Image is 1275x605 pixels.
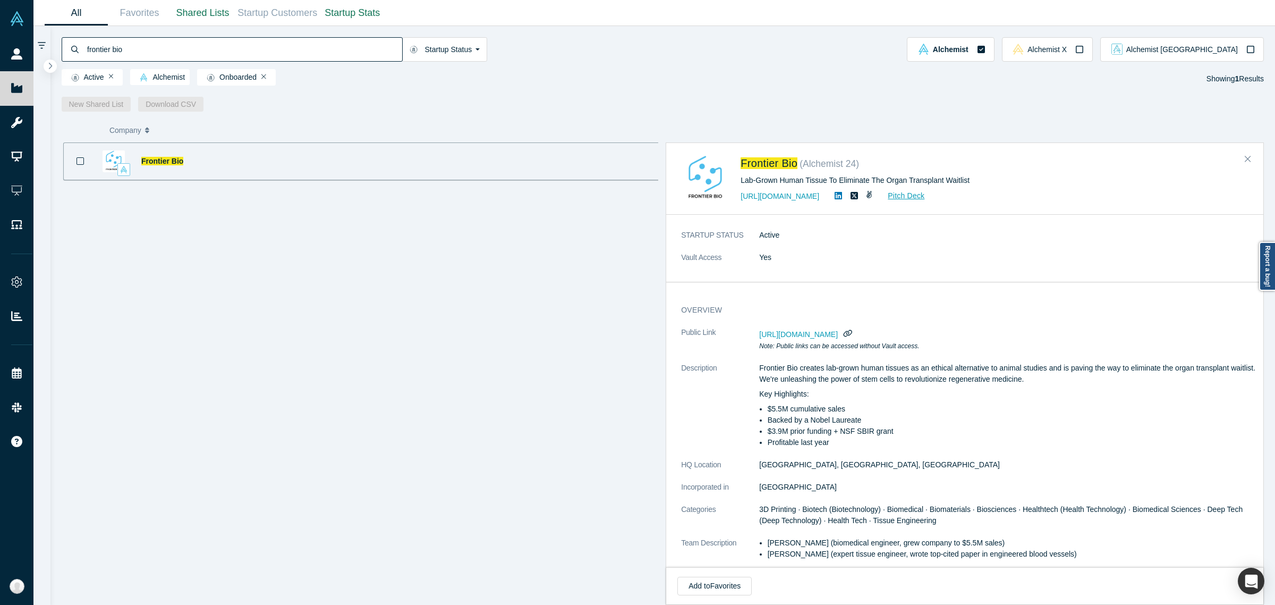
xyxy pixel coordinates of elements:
[681,155,729,203] img: Frontier Bio's Logo
[1240,151,1256,168] button: Close
[140,73,148,81] img: alchemist Vault Logo
[677,577,752,595] button: Add toFavorites
[681,482,759,504] dt: Incorporated in
[141,157,183,165] a: Frontier Bio
[768,537,1259,549] li: [PERSON_NAME] (biomedical engineer, grew company to $5.5M sales)
[1206,74,1264,83] span: Showing Results
[207,73,215,82] img: Startup status
[1259,242,1275,291] a: Report a bug!
[759,342,919,350] em: Note: Public links can be accessed without Vault access.
[741,157,797,169] a: Frontier Bio
[10,579,24,594] img: Kristine Ortaliz's Account
[741,192,819,200] a: [URL][DOMAIN_NAME]
[1100,37,1264,62] button: alchemist_aj Vault LogoAlchemist [GEOGRAPHIC_DATA]
[681,252,759,274] dt: Vault Access
[135,73,185,82] span: Alchemist
[800,158,859,169] small: ( Alchemist 24 )
[171,1,234,26] a: Shared Lists
[62,97,131,112] button: New Shared List
[402,37,488,62] button: Startup Status
[45,1,108,26] a: All
[64,143,97,180] button: Bookmark
[261,73,266,80] button: Remove Filter
[918,44,929,55] img: alchemist Vault Logo
[202,73,257,82] span: Onboarded
[120,166,127,173] img: alchemist Vault Logo
[907,37,994,62] button: alchemist Vault LogoAlchemist
[759,363,1259,385] p: Frontier Bio creates lab-grown human tissues as an ethical alternative to animal studies and is p...
[681,305,1244,316] h3: overview
[681,537,759,571] dt: Team Description
[138,97,203,112] button: Download CSV
[933,46,968,53] span: Alchemist
[681,230,759,252] dt: STARTUP STATUS
[66,73,104,82] span: Active
[759,459,1259,470] dd: [GEOGRAPHIC_DATA], [GEOGRAPHIC_DATA], [GEOGRAPHIC_DATA]
[86,37,402,62] input: Search by company name, class, customer, one-liner or category
[759,230,1259,241] dd: Active
[1111,44,1123,55] img: alchemist_aj Vault Logo
[759,389,1259,400] p: Key Highlights:
[10,11,24,26] img: Alchemist Vault Logo
[768,404,1259,415] li: $5.5M cumulative sales
[759,252,1259,263] dd: Yes
[1126,46,1238,53] span: Alchemist [GEOGRAPHIC_DATA]
[681,327,716,338] span: Public Link
[109,119,141,141] span: Company
[768,415,1259,426] li: Backed by a Nobel Laureate
[681,459,759,482] dt: HQ Location
[1235,74,1239,83] strong: 1
[681,504,759,537] dt: Categories
[768,437,1259,448] li: Profitable last year
[234,1,321,26] a: Startup Customers
[876,190,925,202] a: Pitch Deck
[681,363,759,459] dt: Description
[768,426,1259,437] li: $3.9M prior funding + NSF SBIR grant
[759,505,1243,525] span: 3D Printing · Biotech (Biotechnology) · Biomedical · Biomaterials · Biosciences · Healthtech (Hea...
[768,549,1259,560] li: [PERSON_NAME] (expert tissue engineer, wrote top-cited paper in engineered blood vessels)
[759,482,1259,493] dd: [GEOGRAPHIC_DATA]
[1002,37,1093,62] button: alchemistx Vault LogoAlchemist X
[741,175,1095,186] div: Lab-Grown Human Tissue To Eliminate The Organ Transplant Waitlist
[321,1,384,26] a: Startup Stats
[410,45,418,54] img: Startup status
[109,73,114,80] button: Remove Filter
[109,119,188,141] button: Company
[759,330,838,339] span: [URL][DOMAIN_NAME]
[1027,46,1067,53] span: Alchemist X
[71,73,79,82] img: Startup status
[108,1,171,26] a: Favorites
[1013,44,1024,55] img: alchemistx Vault Logo
[103,150,125,172] img: Frontier Bio's Logo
